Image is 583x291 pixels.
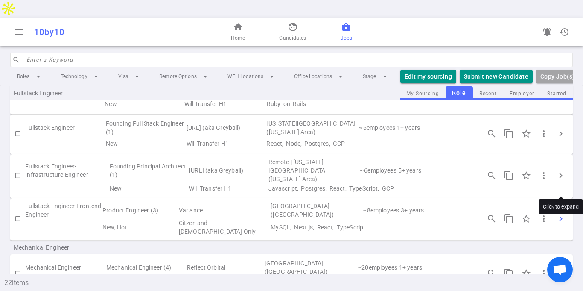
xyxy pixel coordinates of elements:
[517,265,535,282] div: Click to Starred
[111,69,149,84] li: Visa
[400,202,473,219] td: Experience
[359,158,397,183] td: 6 | Employee Count
[556,24,573,41] button: Open history
[105,118,186,138] td: Founding Full Stack Engineer (1)
[356,258,398,277] td: 20 | Employee Count
[10,78,25,110] td: Check to Select for Matching
[500,210,517,227] button: Copy this job's short summary. For full job description, use 3 dots -> Copy Long JD
[287,69,353,84] li: Office Locations
[152,69,217,84] li: Remote Options
[487,129,497,139] span: search_insights
[279,34,306,42] span: Candidates
[552,210,569,227] button: Click to expand
[14,243,123,252] span: Mechanical Engineer
[25,98,104,110] td: My Sourcing
[186,138,266,150] td: Visa
[396,118,473,138] td: Experience
[25,219,102,236] td: My Sourcing
[504,268,514,279] span: content_copy
[102,219,178,236] td: Flags
[25,118,105,138] td: Fullstack Engineer
[460,70,533,84] button: Submit new Candidate
[361,202,400,219] td: 8 | Employee Count
[397,158,473,183] td: Experience
[25,138,105,150] td: My Sourcing
[552,125,569,142] button: Click to expand
[265,138,473,150] td: Technical Skills React, Node, Postgres, GCP
[358,118,396,138] td: 6 | Employee Count
[266,98,473,110] td: Technical Skills Ruby on Rails
[221,69,284,84] li: WFH Locations
[517,210,535,228] div: Click to Starred
[10,258,25,289] td: Check to Select for Matching
[105,138,186,150] td: Flags
[25,158,108,183] td: Fullstack Engineer-Infrastructure Engineer
[483,265,500,282] button: Open job engagements details
[10,118,25,150] td: Check to Select for Matching
[483,167,500,184] button: Open job engagements details
[288,22,298,32] span: face
[556,214,566,224] span: chevron_right
[25,202,102,219] td: Fullstack Engineer-Frontend Engineer
[487,214,497,224] span: search_insights
[178,202,270,219] td: Variance
[268,158,359,183] td: Remote | New York City (New York Area)
[105,258,186,277] td: Mechanical Engineer (4)
[539,214,549,224] span: more_vert
[102,202,178,219] td: Product Engineer (3)
[573,270,583,281] button: expand_less
[184,98,266,110] td: Visa
[559,27,569,37] span: history
[504,129,514,139] span: content_copy
[188,183,267,194] td: Visa
[270,219,473,236] td: Technical Skills MySQL, Next.js, React, TypeScript
[500,125,517,142] button: Copy this job's short summary. For full job description, use 3 dots -> Copy Long JD
[400,70,456,84] button: Edit my sourcing
[542,27,552,37] span: notifications_active
[539,268,549,279] span: more_vert
[186,258,264,277] td: Reflect Orbital
[186,118,266,138] td: [URL] (aka Greyball)
[398,258,473,277] td: Experience
[539,129,549,139] span: more_vert
[270,202,361,219] td: San Francisco (San Francisco Bay Area)
[539,24,556,41] a: Go to see announcements
[483,210,500,227] button: Open job engagements details
[109,158,188,183] td: Founding Principal Architect (1)
[10,202,25,236] td: Check to Select for Matching
[188,158,267,183] td: [URL] (aka Greyball)
[539,170,549,181] span: more_vert
[34,27,191,37] div: 10by10
[483,125,500,142] button: Open job engagements details
[25,183,108,194] td: My Sourcing
[264,258,356,277] td: Los Angeles (Los Angeles Area)
[539,199,583,214] div: Click to expand
[268,183,473,194] td: Technical Skills Javascript, Postgres, React, TypeScript, GCP
[517,85,535,103] div: Click to Starred
[556,129,566,139] span: chevron_right
[12,56,20,64] span: search
[504,214,514,224] span: content_copy
[487,170,497,181] span: search_insights
[231,34,245,42] span: Home
[25,258,105,277] td: Mechanical Engineer
[10,24,27,41] button: Open menu
[109,183,188,194] td: Flags
[10,69,50,84] li: Roles
[54,69,108,84] li: Technology
[547,257,573,282] div: Open chat
[233,22,243,32] span: home
[517,125,535,143] div: Click to Starred
[487,268,497,279] span: search_insights
[341,22,351,32] span: business_center
[14,89,123,97] span: Fullstack Engineer
[231,22,245,42] a: Home
[265,118,358,138] td: New York City (New York Area)
[552,167,569,184] button: Click to expand
[500,167,517,184] button: Copy this job's short summary. For full job description, use 3 dots -> Copy Long JD
[279,22,306,42] a: Candidates
[10,158,25,194] td: Check to Select for Matching
[341,34,352,42] span: Jobs
[14,27,24,37] span: menu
